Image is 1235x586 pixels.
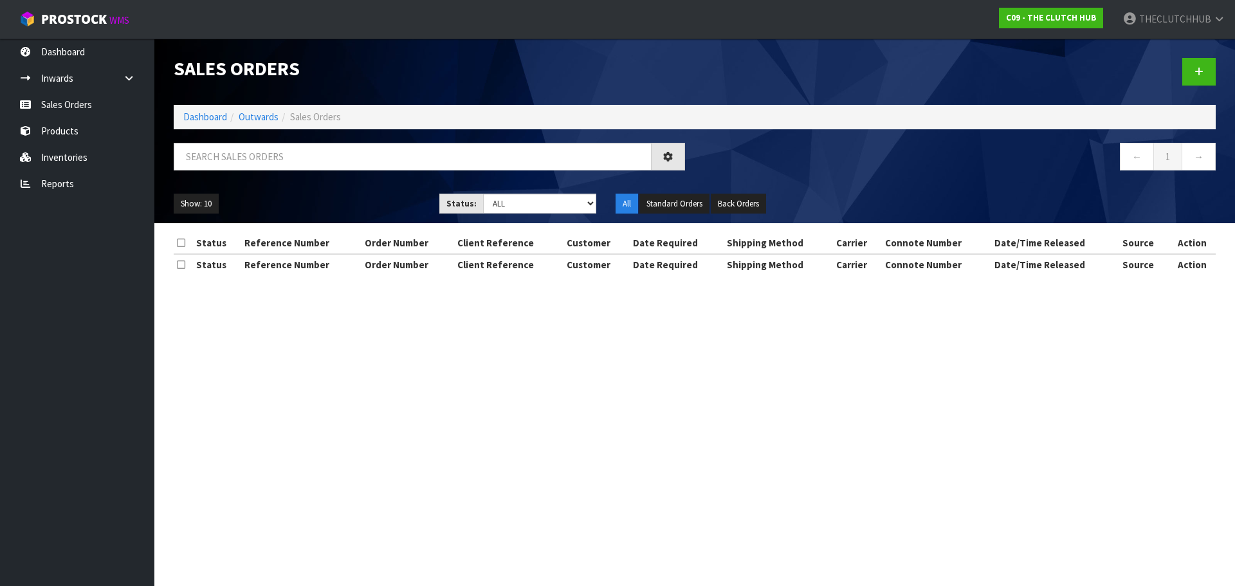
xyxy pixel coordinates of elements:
button: Standard Orders [639,194,709,214]
th: Source [1119,254,1169,275]
a: ← [1120,143,1154,170]
th: Client Reference [454,233,563,253]
th: Status [193,254,241,275]
a: Outwards [239,111,279,123]
th: Reference Number [241,254,361,275]
th: Shipping Method [724,233,833,253]
th: Action [1169,233,1216,253]
th: Source [1119,233,1169,253]
th: Client Reference [454,254,563,275]
span: ProStock [41,11,107,28]
th: Carrier [833,254,882,275]
span: Sales Orders [290,111,341,123]
th: Order Number [361,254,454,275]
button: All [616,194,638,214]
a: Dashboard [183,111,227,123]
th: Connote Number [882,233,991,253]
th: Reference Number [241,233,361,253]
th: Order Number [361,233,454,253]
th: Customer [563,254,630,275]
th: Customer [563,233,630,253]
th: Date Required [630,254,724,275]
th: Date/Time Released [991,254,1119,275]
h1: Sales Orders [174,58,685,79]
strong: C09 - THE CLUTCH HUB [1006,12,1096,23]
th: Shipping Method [724,254,833,275]
small: WMS [109,14,129,26]
th: Carrier [833,233,882,253]
span: THECLUTCHHUB [1139,13,1211,25]
strong: Status: [446,198,477,209]
button: Show: 10 [174,194,219,214]
a: 1 [1153,143,1182,170]
nav: Page navigation [704,143,1216,174]
th: Date Required [630,233,724,253]
th: Status [193,233,241,253]
button: Back Orders [711,194,766,214]
input: Search sales orders [174,143,652,170]
th: Date/Time Released [991,233,1119,253]
th: Connote Number [882,254,991,275]
a: → [1182,143,1216,170]
img: cube-alt.png [19,11,35,27]
th: Action [1169,254,1216,275]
